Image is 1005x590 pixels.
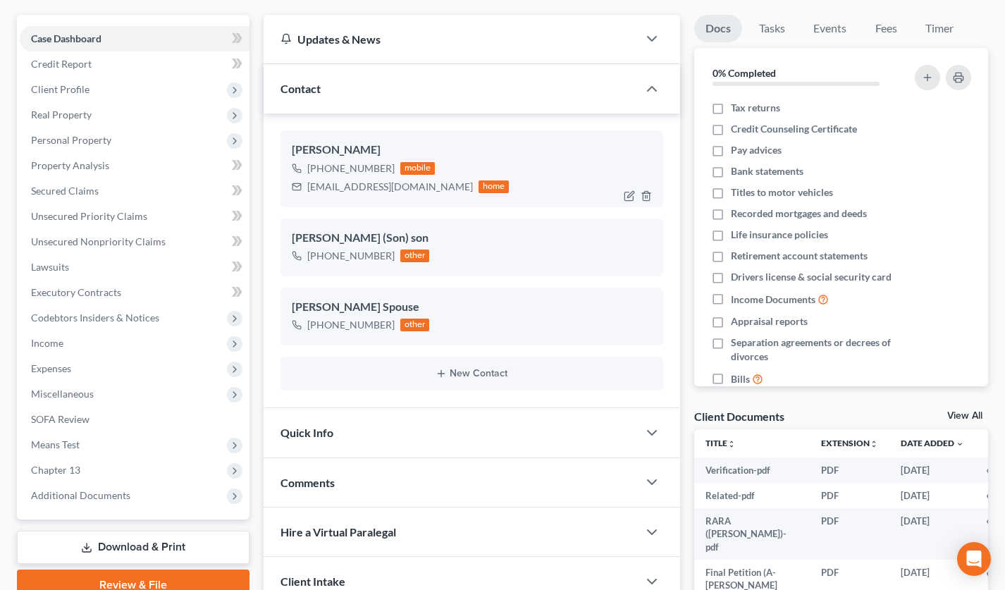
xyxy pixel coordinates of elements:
span: Retirement account statements [731,249,868,263]
a: View All [947,411,982,421]
strong: 0% Completed [713,67,776,79]
span: Personal Property [31,134,111,146]
span: Drivers license & social security card [731,270,892,284]
button: New Contact [292,368,653,379]
span: Contact [280,82,321,95]
span: Credit Counseling Certificate [731,122,857,136]
td: [DATE] [889,483,975,508]
a: Titleunfold_more [705,438,736,448]
span: Pay advices [731,143,782,157]
a: Fees [863,15,908,42]
a: Case Dashboard [20,26,249,51]
span: Bills [731,372,750,386]
span: Appraisal reports [731,314,808,328]
span: Property Analysis [31,159,109,171]
span: Expenses [31,362,71,374]
td: PDF [810,483,889,508]
span: Comments [280,476,335,489]
a: SOFA Review [20,407,249,432]
span: Recorded mortgages and deeds [731,207,867,221]
div: other [400,250,430,262]
a: Events [802,15,858,42]
a: Property Analysis [20,153,249,178]
td: PDF [810,457,889,483]
span: Lawsuits [31,261,69,273]
span: Tax returns [731,101,780,115]
span: Credit Report [31,58,92,70]
span: Case Dashboard [31,32,101,44]
td: [DATE] [889,508,975,560]
div: [PERSON_NAME] Spouse [292,299,653,316]
a: Date Added expand_more [901,438,964,448]
div: [PHONE_NUMBER] [307,318,395,332]
div: home [479,180,510,193]
div: other [400,319,430,331]
span: Codebtors Insiders & Notices [31,312,159,324]
a: Extensionunfold_more [821,438,878,448]
span: Titles to motor vehicles [731,185,833,199]
span: Client Intake [280,574,345,588]
div: Open Intercom Messenger [957,542,991,576]
div: mobile [400,162,436,175]
a: Credit Report [20,51,249,77]
div: [PERSON_NAME] (Son) son [292,230,653,247]
span: Life insurance policies [731,228,828,242]
a: Unsecured Priority Claims [20,204,249,229]
div: Client Documents [694,409,784,424]
div: Updates & News [280,32,622,47]
span: Hire a Virtual Paralegal [280,525,396,539]
a: Docs [694,15,742,42]
span: Unsecured Priority Claims [31,210,147,222]
i: unfold_more [727,440,736,448]
div: [PHONE_NUMBER] [307,161,395,176]
i: unfold_more [870,440,878,448]
span: Client Profile [31,83,90,95]
span: Income Documents [731,293,815,307]
i: expand_more [956,440,964,448]
a: Secured Claims [20,178,249,204]
span: Chapter 13 [31,464,80,476]
div: [PHONE_NUMBER] [307,249,395,263]
a: Lawsuits [20,254,249,280]
span: SOFA Review [31,413,90,425]
span: Unsecured Nonpriority Claims [31,235,166,247]
a: Timer [914,15,965,42]
td: Related-pdf [694,483,810,508]
div: [EMAIL_ADDRESS][DOMAIN_NAME] [307,180,473,194]
td: [DATE] [889,457,975,483]
td: RARA ([PERSON_NAME])-pdf [694,508,810,560]
a: Download & Print [17,531,249,564]
span: Bank statements [731,164,803,178]
a: Executory Contracts [20,280,249,305]
span: Miscellaneous [31,388,94,400]
span: Means Test [31,438,80,450]
td: PDF [810,508,889,560]
span: Real Property [31,109,92,121]
span: Income [31,337,63,349]
span: Quick Info [280,426,333,439]
span: Separation agreements or decrees of divorces [731,336,903,364]
span: Secured Claims [31,185,99,197]
span: Additional Documents [31,489,130,501]
td: Verification-pdf [694,457,810,483]
a: Tasks [748,15,796,42]
a: Unsecured Nonpriority Claims [20,229,249,254]
div: [PERSON_NAME] [292,142,653,159]
span: Executory Contracts [31,286,121,298]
